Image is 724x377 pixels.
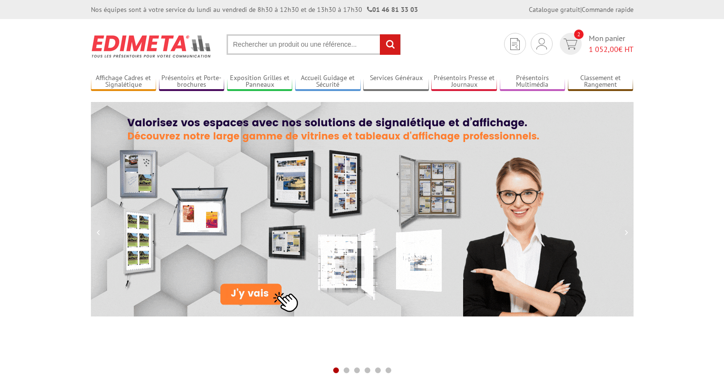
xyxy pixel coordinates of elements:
[91,74,157,90] a: Affichage Cadres et Signalétique
[500,74,565,90] a: Présentoirs Multimédia
[557,33,634,55] a: devis rapide 2 Mon panier 1 052,00€ HT
[568,74,634,90] a: Classement et Rangement
[529,5,580,14] a: Catalogue gratuit
[582,5,634,14] a: Commande rapide
[380,34,400,55] input: rechercher
[536,38,547,50] img: devis rapide
[159,74,225,90] a: Présentoirs et Porte-brochures
[431,74,497,90] a: Présentoirs Presse et Journaux
[227,74,293,90] a: Exposition Grilles et Panneaux
[510,38,520,50] img: devis rapide
[589,44,618,54] span: 1 052,00
[589,44,634,55] span: € HT
[91,5,418,14] div: Nos équipes sont à votre service du lundi au vendredi de 8h30 à 12h30 et de 13h30 à 17h30
[367,5,418,14] strong: 01 46 81 33 03
[295,74,361,90] a: Accueil Guidage et Sécurité
[227,34,401,55] input: Rechercher un produit ou une référence...
[91,29,212,64] img: Présentoir, panneau, stand - Edimeta - PLV, affichage, mobilier bureau, entreprise
[529,5,634,14] div: |
[589,33,634,55] span: Mon panier
[363,74,429,90] a: Services Généraux
[574,30,584,39] span: 2
[564,39,577,50] img: devis rapide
